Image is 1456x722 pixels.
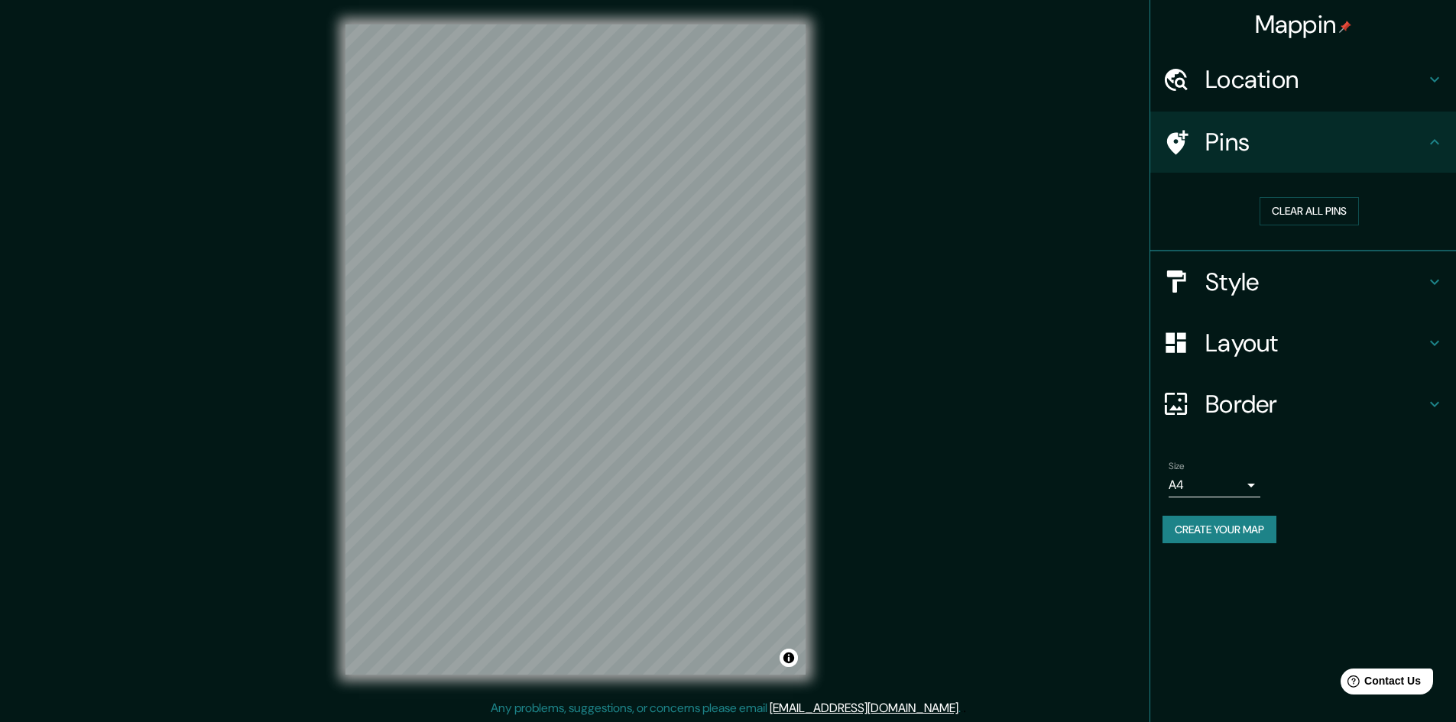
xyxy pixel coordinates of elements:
button: Toggle attribution [780,649,798,667]
div: Pins [1150,112,1456,173]
div: . [963,699,966,717]
div: Layout [1150,312,1456,374]
h4: Mappin [1255,9,1352,40]
div: Border [1150,374,1456,435]
h4: Pins [1205,127,1425,157]
h4: Layout [1205,328,1425,358]
h4: Border [1205,389,1425,419]
div: A4 [1169,473,1260,497]
button: Create your map [1163,516,1276,544]
canvas: Map [345,24,806,675]
button: Clear all pins [1260,197,1359,225]
div: Location [1150,49,1456,110]
label: Size [1169,459,1185,472]
h4: Style [1205,267,1425,297]
a: [EMAIL_ADDRESS][DOMAIN_NAME] [770,700,958,716]
iframe: Help widget launcher [1320,662,1439,705]
div: . [961,699,963,717]
img: pin-icon.png [1339,21,1351,33]
div: Style [1150,251,1456,312]
p: Any problems, suggestions, or concerns please email . [491,699,961,717]
h4: Location [1205,64,1425,95]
